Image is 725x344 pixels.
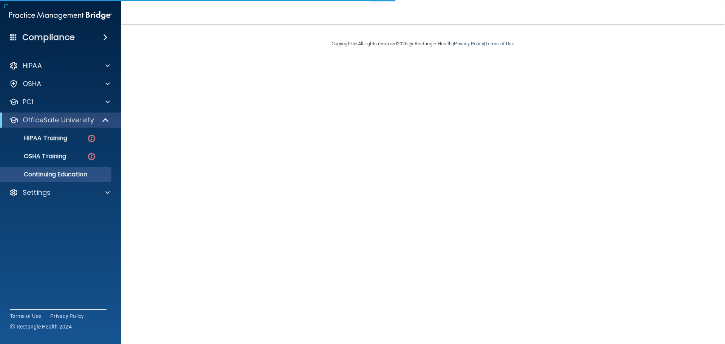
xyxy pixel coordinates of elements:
[87,152,96,161] img: danger-circle.6113f641.png
[87,134,96,143] img: danger-circle.6113f641.png
[485,41,514,46] a: Terms of Use
[22,32,75,43] h4: Compliance
[10,312,41,320] a: Terms of Use
[9,8,112,23] img: PMB logo
[5,134,67,142] p: HIPAA Training
[23,79,42,88] p: OSHA
[9,97,110,106] a: PCI
[50,312,84,320] a: Privacy Policy
[9,116,110,125] a: OfficeSafe University
[10,323,72,330] span: Ⓒ Rectangle Health 2024
[23,97,33,106] p: PCI
[9,79,110,88] a: OSHA
[285,32,561,56] div: Copyright © All rights reserved 2025 @ Rectangle Health | |
[23,116,94,125] p: OfficeSafe University
[5,171,108,178] p: Continuing Education
[9,188,110,197] a: Settings
[5,153,66,160] p: OSHA Training
[9,61,110,70] a: HIPAA
[454,41,484,46] a: Privacy Policy
[23,61,42,70] p: HIPAA
[23,188,51,197] p: Settings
